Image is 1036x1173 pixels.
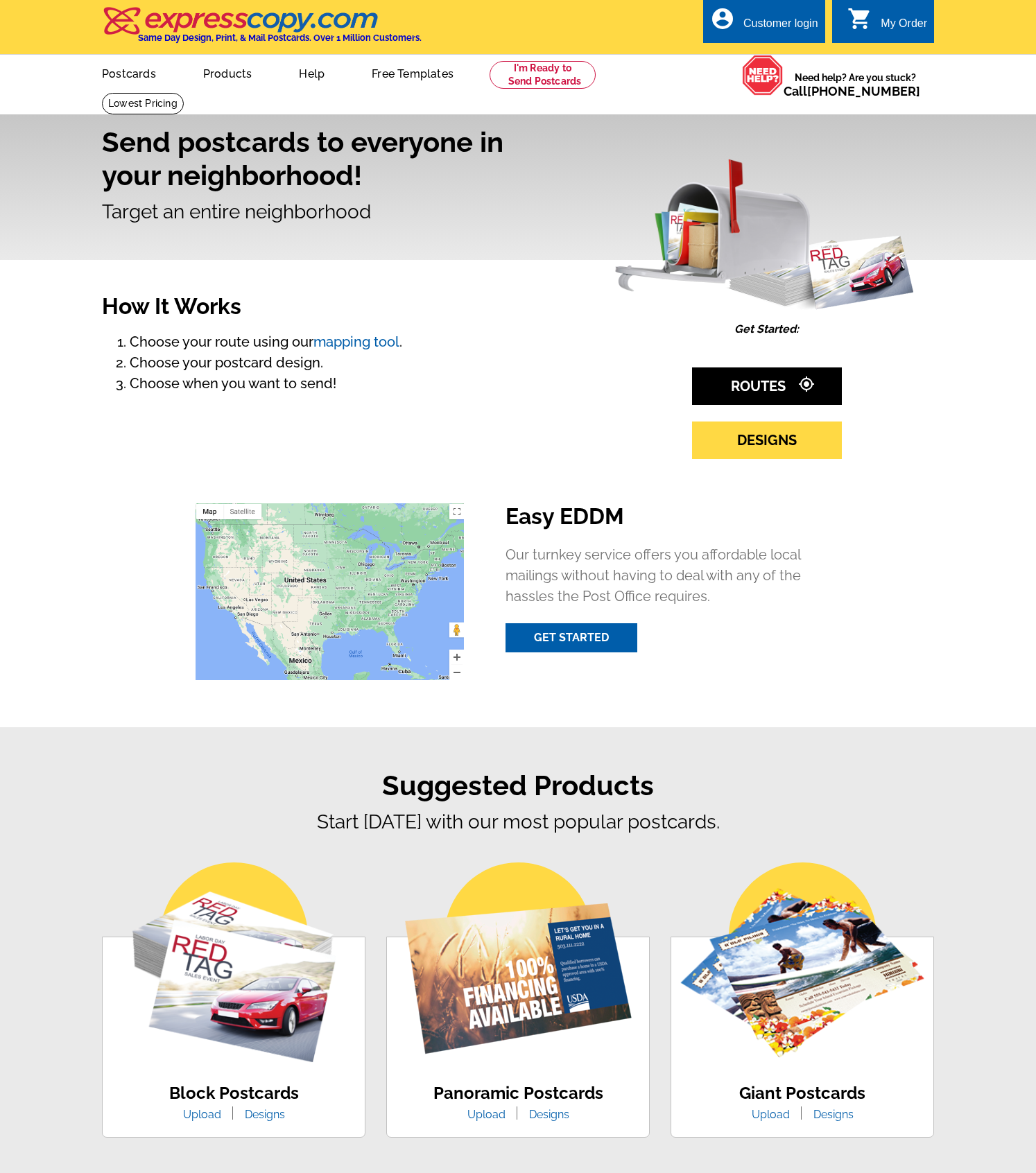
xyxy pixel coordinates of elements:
h4: Same Day Design, Print, & Mail Postcards. Over 1 Million Customers. [138,33,422,43]
a: DESIGNS [692,422,842,459]
a: Help [277,56,347,89]
h2: How It Works [102,293,576,325]
a: Same Day Design, Print, & Mail Postcards. Over 1 Million Customers. [102,17,422,43]
a: Upload [741,1108,800,1121]
h4: Block Postcards [169,1084,299,1104]
a: shopping_cart My Order [847,15,927,33]
a: mapping tool [313,333,399,350]
a: Designs [234,1108,295,1121]
p: Target an entire neighborhood [102,198,934,227]
h4: Get Started: [692,322,842,362]
h4: Panoramic Postcards [433,1084,603,1104]
h4: Giant Postcards [739,1084,865,1104]
i: account_circle [710,6,735,31]
a: Upload [457,1108,516,1121]
a: [PHONE_NUMBER] [807,84,920,98]
a: Upload [173,1108,232,1121]
a: GET STARTED [506,623,637,652]
img: block-postcards-ec.png [132,878,336,1075]
p: Our turnkey service offers you affordable local mailings without having to deal with any of the h... [506,539,841,612]
img: pano-single-card.png [405,903,632,1054]
span: Need help? Are you stuck? [784,71,927,98]
li: Choose your route using our . [130,331,576,352]
li: Choose your postcard design. [130,352,576,373]
img: giant-postcards.png [680,887,924,1058]
h2: Easy EDDM [506,503,841,532]
div: Customer login [743,17,818,37]
p: Start [DATE] with our most popular postcards. [102,808,934,870]
a: account_circle Customer login [710,15,818,33]
a: Designs [803,1108,864,1121]
img: IMG_4580.PNG [196,503,464,680]
a: Designs [519,1108,580,1121]
h1: Send postcards to everyone in your neighborhood! [102,125,518,192]
img: saturated-mail-marketing.png [615,159,913,310]
li: Choose when you want to send! [130,373,576,394]
i: shopping_cart [847,6,872,31]
span: Call [784,84,920,98]
h1: Suggested Products [102,769,934,802]
img: help [742,55,784,96]
a: Free Templates [349,56,476,89]
i: gps_fixed [798,377,813,392]
a: Products [181,56,275,89]
a: Postcards [80,56,178,89]
a: ROUTESgps_fixed [692,367,842,405]
div: My Order [881,17,927,37]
